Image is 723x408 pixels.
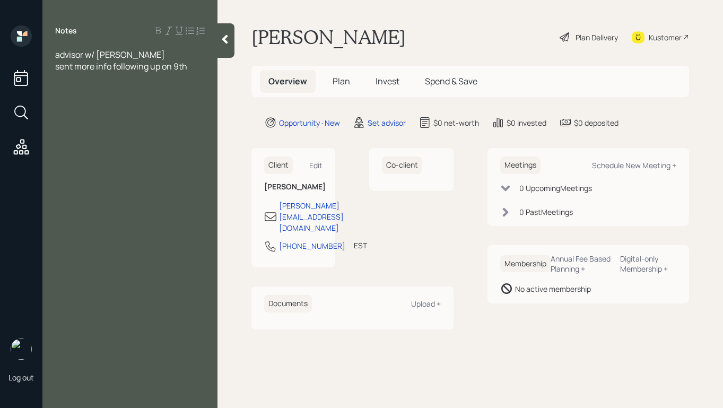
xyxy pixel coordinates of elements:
[264,157,293,174] h6: Client
[649,32,682,43] div: Kustomer
[433,117,479,128] div: $0 net-worth
[55,25,77,36] label: Notes
[268,75,307,87] span: Overview
[507,117,546,128] div: $0 invested
[309,160,323,170] div: Edit
[382,157,422,174] h6: Co-client
[515,283,591,294] div: No active membership
[576,32,618,43] div: Plan Delivery
[55,49,187,72] span: advisor w/ [PERSON_NAME] sent more info following up on 9th
[279,200,344,233] div: [PERSON_NAME][EMAIL_ADDRESS][DOMAIN_NAME]
[500,255,551,273] h6: Membership
[279,117,340,128] div: Opportunity · New
[376,75,399,87] span: Invest
[354,240,367,251] div: EST
[279,240,345,251] div: [PHONE_NUMBER]
[574,117,619,128] div: $0 deposited
[620,254,676,274] div: Digital-only Membership +
[425,75,477,87] span: Spend & Save
[264,295,312,312] h6: Documents
[368,117,406,128] div: Set advisor
[551,254,612,274] div: Annual Fee Based Planning +
[8,372,34,383] div: Log out
[519,183,592,194] div: 0 Upcoming Meeting s
[333,75,350,87] span: Plan
[411,299,441,309] div: Upload +
[500,157,541,174] h6: Meetings
[592,160,676,170] div: Schedule New Meeting +
[264,183,323,192] h6: [PERSON_NAME]
[251,25,406,49] h1: [PERSON_NAME]
[519,206,573,218] div: 0 Past Meeting s
[11,338,32,360] img: aleksandra-headshot.png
